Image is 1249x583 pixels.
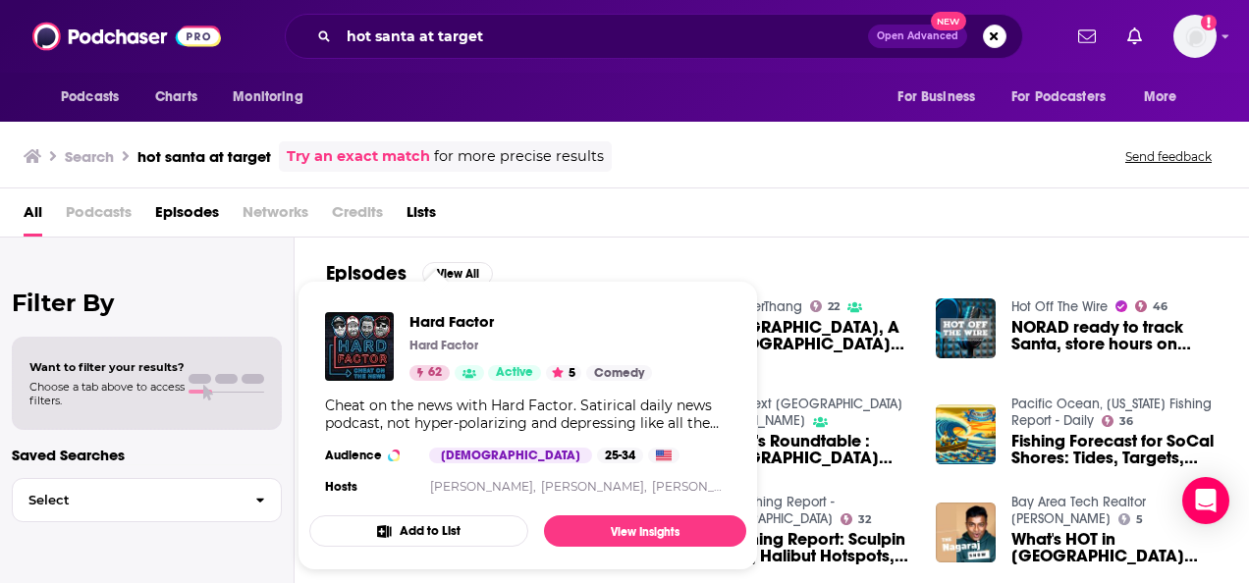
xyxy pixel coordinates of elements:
span: Active [496,363,533,383]
a: Hard Factor [325,312,394,381]
span: Choose a tab above to access filters. [29,380,185,407]
span: 32 [858,515,871,524]
button: open menu [884,79,1000,116]
div: Open Intercom Messenger [1182,477,1229,524]
span: Networks [243,196,308,237]
img: Fishing Forecast for SoCal Shores: Tides, Targets, and Tactics for a Successful Day on the Water [936,404,996,464]
h4: Hosts [325,479,357,495]
span: 22 [828,302,840,311]
span: Select [13,494,240,506]
img: Podchaser - Follow, Share and Rate Podcasts [32,18,221,55]
img: User Profile [1173,15,1217,58]
button: Open AdvancedNew [868,25,967,48]
a: NORAD ready to track Santa, store hours on Christmas Eve, masking for the holidays and more news ... [1011,319,1218,352]
a: All [24,196,42,237]
a: What's HOT in Bay Area real estate this week? [1011,531,1218,564]
div: [DEMOGRAPHIC_DATA] [429,448,592,463]
p: Hard Factor [409,338,478,353]
img: What's HOT in Bay Area real estate this week? [936,503,996,562]
a: 62 [409,365,450,381]
span: 46 [1153,302,1168,311]
span: New [931,12,966,30]
button: Select [12,478,282,522]
button: 5 [546,365,581,381]
span: 5 [1136,515,1143,524]
a: 5 [1118,513,1143,525]
span: Podcasts [66,196,132,237]
h2: Filter By [12,289,282,317]
div: Cheat on the news with Hard Factor. Satirical daily news podcast, not hyper-polarizing and depres... [325,397,731,432]
span: for more precise results [434,145,604,168]
a: Who's Next Santa Monica [706,396,902,429]
input: Search podcasts, credits, & more... [339,21,868,52]
a: 22 [810,300,840,312]
a: Fishing Forecast for SoCal Shores: Tides, Targets, and Tactics for a Successful Day on the Water [1011,433,1218,466]
button: Send feedback [1119,148,1218,165]
a: [PERSON_NAME], [430,479,536,494]
div: Search podcasts, credits, & more... [285,14,1023,59]
a: Tower Library, A Queer Bookstore, and Hot Santa [706,319,912,352]
h3: hot santa at target [137,147,271,166]
a: Show notifications dropdown [1119,20,1150,53]
button: open menu [1130,79,1202,116]
h3: Audience [325,448,413,463]
button: View All [422,262,493,286]
span: Credits [332,196,383,237]
a: Show notifications dropdown [1070,20,1104,53]
button: open menu [999,79,1134,116]
span: What's HOT in [GEOGRAPHIC_DATA] real estate this week? [1011,531,1218,564]
span: [GEOGRAPHIC_DATA], A [DEMOGRAPHIC_DATA] Bookstore, and Hot Santa [706,319,912,352]
span: Monitoring [233,83,302,111]
span: Mayor's Roundtable : [GEOGRAPHIC_DATA][PERSON_NAME] in the Age of [PERSON_NAME] [706,433,912,466]
span: Charts [155,83,197,111]
span: Want to filter your results? [29,360,185,374]
a: Lists [407,196,436,237]
span: For Podcasters [1011,83,1106,111]
h2: Episodes [326,261,407,286]
a: Bay Area Tech Realtor Nagaraj Annaiah [1011,494,1146,527]
a: Pacific Ocean, California Fishing Report - Daily [1011,396,1212,429]
a: [PERSON_NAME], [541,479,647,494]
svg: Add a profile image [1201,15,1217,30]
a: View Insights [544,515,746,547]
a: Active [488,365,541,381]
button: open menu [47,79,144,116]
span: More [1144,83,1177,111]
a: Mayor's Roundtable : Santa Monica in the Age of Trump [706,433,912,466]
button: open menu [219,79,328,116]
a: 32 [841,513,871,525]
span: NORAD ready to track Santa, store hours on [DATE], masking for the holidays and more news for the... [1011,319,1218,352]
a: Comedy [586,365,652,381]
a: Try an exact match [287,145,430,168]
button: Show profile menu [1173,15,1217,58]
a: Charts [142,79,209,116]
a: EpisodesView All [326,261,493,286]
button: Add to List [309,515,528,547]
span: 36 [1119,417,1133,426]
span: LA Fishing Report: Sculpin Surge, Halibut Hotspots, and Rockfish Roundup [706,531,912,564]
a: Hard Factor [409,312,652,331]
span: 62 [428,363,442,383]
span: Open Advanced [877,31,958,41]
p: Saved Searches [12,446,282,464]
a: Episodes [155,196,219,237]
a: Hot Off The Wire [1011,298,1108,315]
h3: Search [65,147,114,166]
a: Daily Fishing Report - Los Angeles [706,494,835,527]
a: [PERSON_NAME] [652,479,755,494]
a: 46 [1135,300,1168,312]
span: Podcasts [61,83,119,111]
img: NORAD ready to track Santa, store hours on Christmas Eve, masking for the holidays and more news ... [936,298,996,358]
span: For Business [897,83,975,111]
a: 36 [1102,415,1133,427]
span: Logged in as amooers [1173,15,1217,58]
